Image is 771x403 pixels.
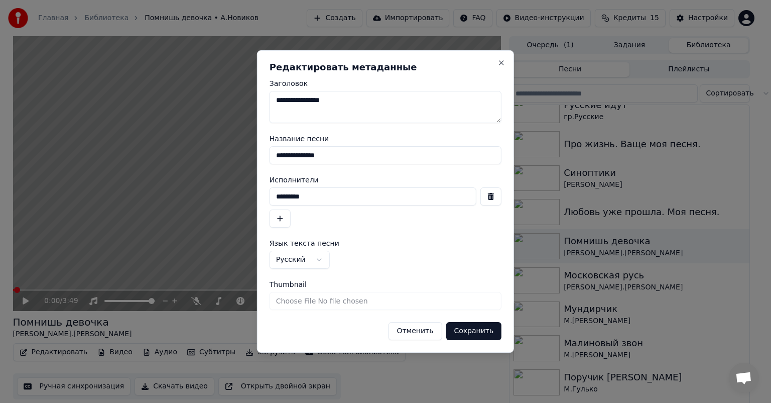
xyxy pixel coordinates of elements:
label: Название песни [270,135,501,142]
button: Сохранить [446,322,501,340]
button: Отменить [388,322,442,340]
label: Исполнители [270,176,501,183]
label: Заголовок [270,80,501,87]
span: Язык текста песни [270,240,339,247]
span: Thumbnail [270,281,307,288]
h2: Редактировать метаданные [270,63,501,72]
